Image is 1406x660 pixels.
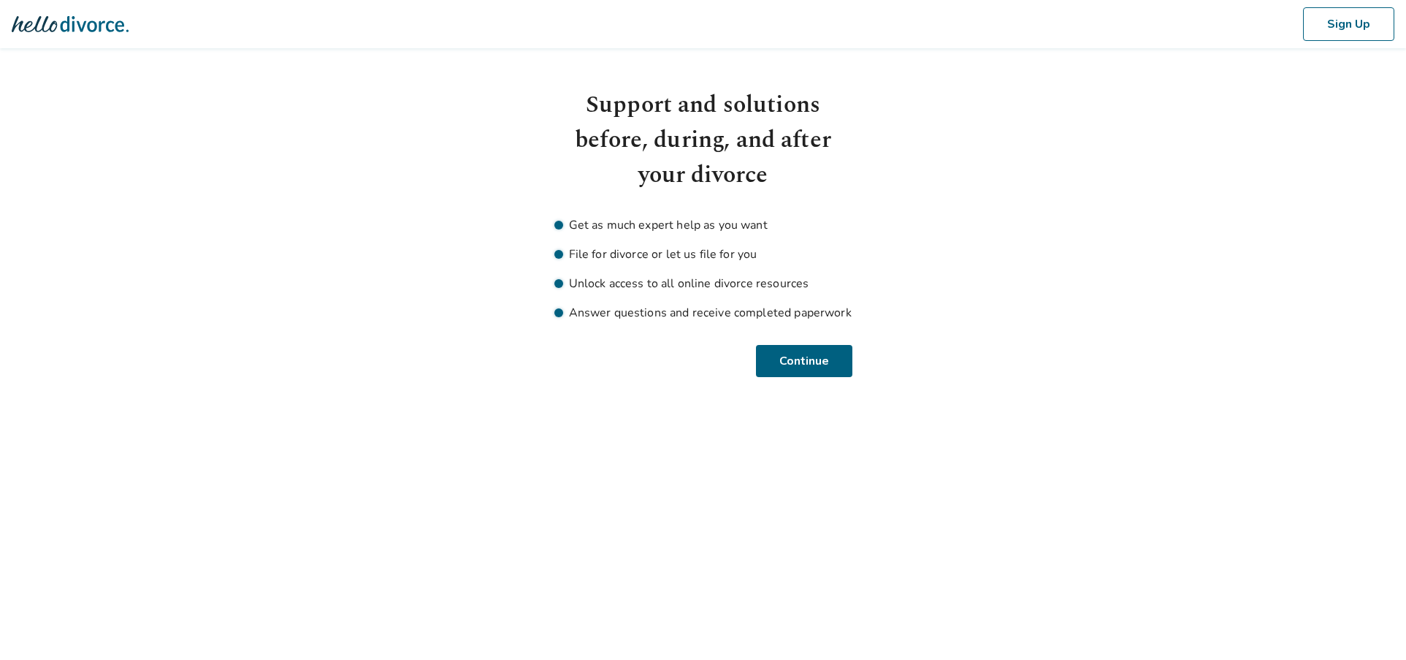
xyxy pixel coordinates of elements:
button: Sign Up [1303,7,1394,41]
button: Continue [758,345,852,377]
li: Answer questions and receive completed paperwork [554,304,852,322]
li: File for divorce or let us file for you [554,246,852,263]
img: Hello Divorce Logo [12,10,129,39]
h1: Support and solutions before, during, and after your divorce [554,88,852,193]
li: Get as much expert help as you want [554,216,852,234]
li: Unlock access to all online divorce resources [554,275,852,292]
